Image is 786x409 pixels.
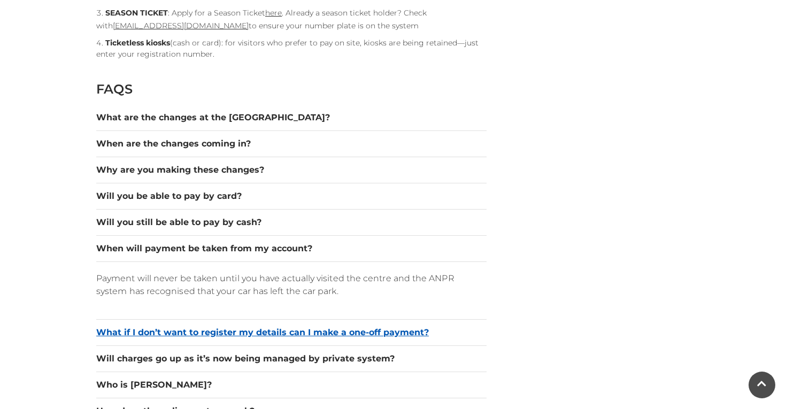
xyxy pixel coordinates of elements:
[96,164,487,176] button: Why are you making these changes?
[265,8,282,18] a: here
[96,137,487,150] button: When are the changes coming in?
[96,37,487,60] li: (cash or card): for visitors who prefer to pay on site, kiosks are being retained—just enter your...
[113,21,249,30] a: [EMAIL_ADDRESS][DOMAIN_NAME]
[96,379,487,391] button: Who is [PERSON_NAME]?
[96,352,487,365] button: Will charges go up as it’s now being managed by private system?
[96,272,487,298] p: Payment will never be taken until you have actually visited the centre and the ANPR system has re...
[105,8,168,18] strong: SEASON TICKET
[96,111,487,124] button: What are the changes at the [GEOGRAPHIC_DATA]?
[96,81,487,97] h2: FAQS
[96,6,487,32] li: : Apply for a Season Ticket . Already a season ticket holder? Check with to ensure your number pl...
[96,242,487,255] button: When will payment be taken from my account?
[96,190,487,203] button: Will you be able to pay by card?
[105,38,170,48] strong: Ticketless kiosks
[96,326,487,339] button: What if I don’t want to register my details can I make a one-off payment?
[96,216,487,229] button: Will you still be able to pay by cash?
